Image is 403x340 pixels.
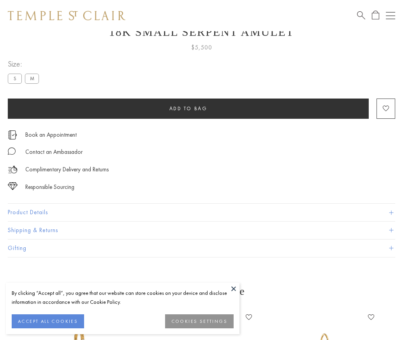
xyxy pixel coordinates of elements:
[8,11,125,20] img: Temple St. Clair
[8,147,16,155] img: MessageIcon-01_2.svg
[165,314,234,328] button: COOKIES SETTINGS
[12,314,84,328] button: ACCEPT ALL COOKIES
[8,130,17,139] img: icon_appointment.svg
[357,11,365,20] a: Search
[8,240,395,257] button: Gifting
[8,58,42,70] span: Size:
[8,182,18,190] img: icon_sourcing.svg
[191,42,212,53] span: $5,500
[8,25,395,39] h1: 18K Small Serpent Amulet
[25,165,109,174] p: Complimentary Delivery and Returns
[25,74,39,83] label: M
[25,130,77,139] a: Book an Appointment
[8,74,22,83] label: S
[372,11,379,20] a: Open Shopping Bag
[8,99,369,119] button: Add to bag
[25,182,74,192] div: Responsible Sourcing
[8,204,395,221] button: Product Details
[12,289,234,307] div: By clicking “Accept all”, you agree that our website can store cookies on your device and disclos...
[8,222,395,239] button: Shipping & Returns
[386,11,395,20] button: Open navigation
[169,105,208,112] span: Add to bag
[25,147,83,157] div: Contact an Ambassador
[8,165,18,174] img: icon_delivery.svg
